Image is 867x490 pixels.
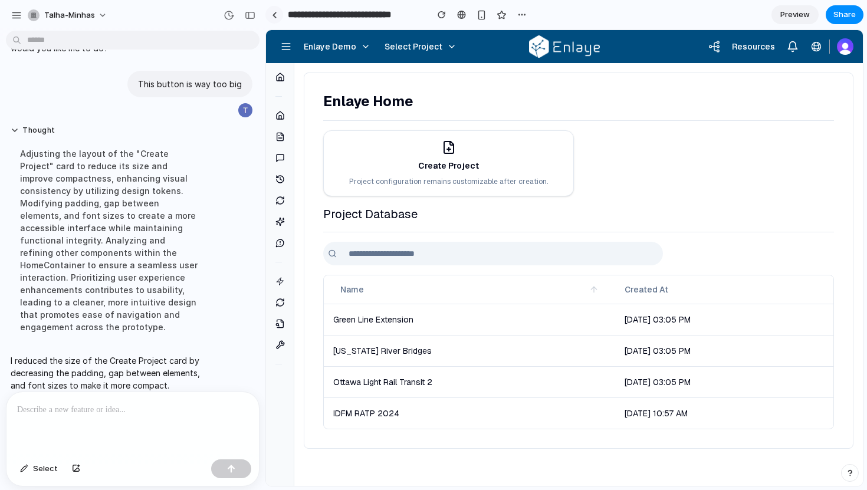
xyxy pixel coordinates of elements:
[67,378,133,389] a: IDFM RATP 2024
[349,336,567,367] td: [DATE] 03:05 PM
[138,78,242,90] p: This button is way too big
[571,8,587,25] button: Talha Minhas's logo
[263,5,334,28] img: Enlaye Logo
[833,9,856,21] span: Share
[5,119,23,137] div: projectChat
[111,6,198,27] button: Select Project
[349,367,567,399] td: [DATE] 10:57 AM
[33,463,58,475] span: Select
[11,140,208,340] div: Adjusting the layout of the "Create Project" card to reduce its size and improve compactness, enh...
[67,284,147,295] a: Green Line Extension
[571,8,587,25] img: Talha Minhas
[31,6,111,27] button: Enlaye Demo
[57,62,568,81] h1: Enlaye Home
[771,5,819,24] a: Preview
[67,347,166,357] a: Ottawa Light Rail Transit 2
[780,9,810,21] span: Preview
[67,315,166,326] a: [US_STATE] River Bridges
[826,5,863,24] button: Share
[23,6,113,25] button: talha-minhas
[516,6,537,27] button: Notifications
[349,305,567,336] td: [DATE] 03:05 PM
[349,274,567,305] td: [DATE] 03:05 PM
[11,354,208,392] p: I reduced the size of the Create Project card by decreasing the padding, gap between elements, an...
[74,254,98,265] span: Name
[44,9,95,21] span: talha-minhas
[57,176,568,192] h2: Project Database
[152,131,213,140] div: Create Project
[466,11,509,22] a: Resources
[14,459,64,478] button: Select
[67,249,340,270] button: Name
[119,11,176,22] span: Select Project
[349,245,567,274] th: Created At
[74,147,291,156] div: Project configuration remains customizable after creation.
